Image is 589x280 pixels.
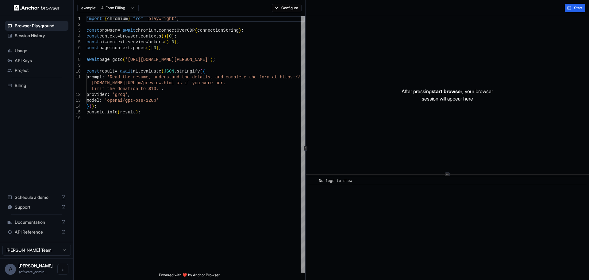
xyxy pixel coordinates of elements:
[74,16,81,22] div: 1
[164,34,166,39] span: )
[87,92,107,97] span: provider
[74,115,81,121] div: 16
[128,40,164,45] span: serviceWorkers
[141,69,161,74] span: evaluate
[130,45,133,50] span: .
[99,34,117,39] span: context
[136,110,138,115] span: )
[200,69,202,74] span: (
[15,67,66,73] span: Project
[174,40,177,45] span: ]
[123,57,125,62] span: (
[128,92,130,97] span: ,
[239,28,241,33] span: )
[169,40,171,45] span: [
[74,34,81,39] div: 4
[169,34,171,39] span: 0
[74,63,81,69] div: 9
[164,40,166,45] span: (
[99,45,110,50] span: page
[87,16,102,21] span: import
[138,110,141,115] span: ;
[92,104,94,109] span: )
[166,40,169,45] span: )
[432,88,462,94] span: start browser
[15,204,59,210] span: Support
[74,51,81,57] div: 7
[565,4,585,12] button: Start
[87,98,99,103] span: model
[15,194,59,200] span: Schedule a demo
[112,45,130,50] span: context
[5,56,68,65] div: API Keys
[161,34,164,39] span: (
[236,75,300,80] span: lete the form at https://
[5,192,68,202] div: Schedule a demo
[74,92,81,98] div: 12
[74,74,81,80] div: 11
[5,65,68,75] div: Project
[115,69,117,74] span: =
[171,34,174,39] span: ]
[151,45,153,50] span: [
[89,104,91,109] span: )
[5,31,68,41] div: Session History
[110,57,112,62] span: .
[117,110,120,115] span: (
[92,86,161,91] span: Limit the donation to $10.'
[87,28,99,33] span: const
[110,45,112,50] span: =
[18,270,47,274] span: software_administration@a4dd.org
[99,98,102,103] span: :
[161,69,164,74] span: (
[105,110,107,115] span: .
[138,34,141,39] span: .
[14,5,60,11] img: Anchor Logo
[5,264,16,275] div: A
[166,34,169,39] span: [
[107,110,117,115] span: info
[15,57,66,64] span: API Keys
[74,104,81,109] div: 14
[74,109,81,115] div: 15
[120,69,133,74] span: await
[99,28,117,33] span: browser
[161,86,164,91] span: ,
[99,57,110,62] span: page
[87,57,99,62] span: await
[5,202,68,212] div: Support
[120,34,138,39] span: browser
[272,4,302,12] button: Configure
[74,28,81,34] div: 3
[107,75,236,80] span: 'Read the resume, understand the details, and comp
[319,179,352,183] span: No logs to show
[105,16,107,21] span: {
[174,69,177,74] span: .
[99,69,115,74] span: result
[87,110,105,115] span: console
[213,57,215,62] span: ;
[311,178,314,184] span: ​
[74,45,81,51] div: 6
[133,16,143,21] span: from
[171,40,174,45] span: 0
[197,28,238,33] span: connectionString
[107,40,125,45] span: context
[87,34,99,39] span: const
[18,263,53,268] span: Alex Flores
[57,264,68,275] button: Open menu
[117,34,120,39] span: =
[112,92,128,97] span: 'groq'
[195,28,197,33] span: (
[5,227,68,237] div: API Reference
[87,69,99,74] span: const
[107,16,128,21] span: chromium
[146,16,177,21] span: 'playwright'
[74,57,81,63] div: 8
[87,104,89,109] span: }
[5,21,68,31] div: Browser Playground
[87,75,102,80] span: prompt
[177,16,179,21] span: ;
[5,81,68,90] div: Billing
[105,98,159,103] span: 'openai/gpt-oss-120b'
